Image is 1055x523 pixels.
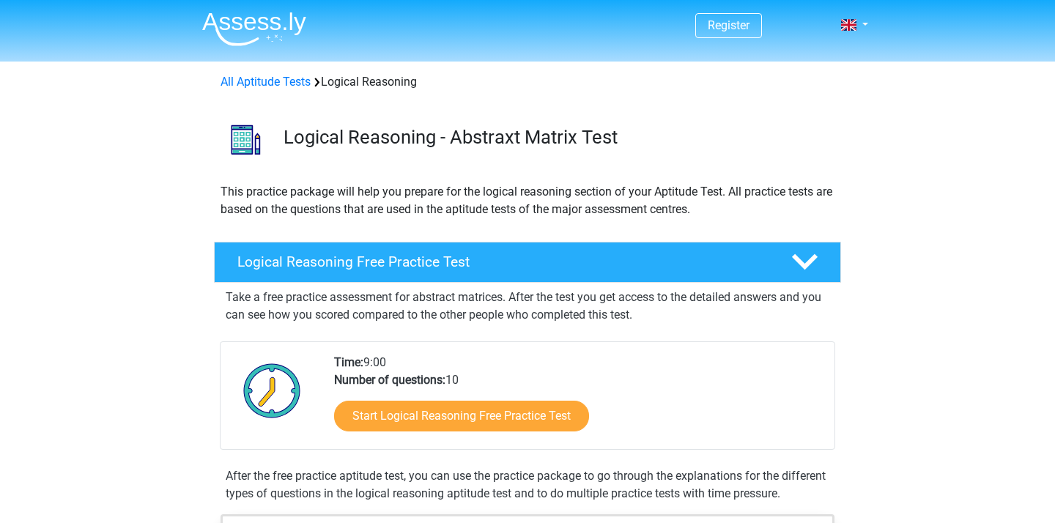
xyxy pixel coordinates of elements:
[215,108,277,171] img: logical reasoning
[237,253,768,270] h4: Logical Reasoning Free Practice Test
[334,401,589,431] a: Start Logical Reasoning Free Practice Test
[708,18,749,32] a: Register
[208,242,847,283] a: Logical Reasoning Free Practice Test
[202,12,306,46] img: Assessly
[221,183,834,218] p: This practice package will help you prepare for the logical reasoning section of your Aptitude Te...
[226,289,829,324] p: Take a free practice assessment for abstract matrices. After the test you get access to the detai...
[334,355,363,369] b: Time:
[215,73,840,91] div: Logical Reasoning
[284,126,829,149] h3: Logical Reasoning - Abstraxt Matrix Test
[235,354,309,427] img: Clock
[323,354,834,449] div: 9:00 10
[334,373,445,387] b: Number of questions:
[221,75,311,89] a: All Aptitude Tests
[220,467,835,502] div: After the free practice aptitude test, you can use the practice package to go through the explana...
